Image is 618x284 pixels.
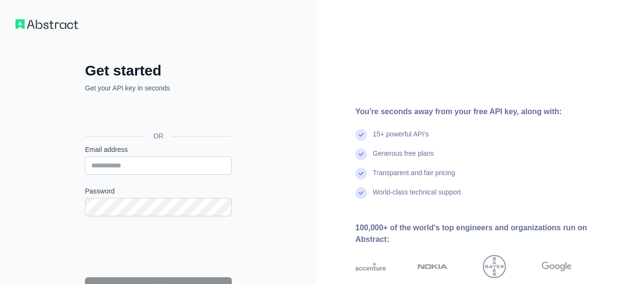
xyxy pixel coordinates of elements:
label: Email address [85,145,232,154]
h2: Get started [85,62,232,79]
img: check mark [355,187,367,199]
img: google [542,255,572,278]
img: check mark [355,149,367,160]
iframe: reCAPTCHA [85,228,232,266]
div: You're seconds away from your free API key, along with: [355,106,603,118]
div: World-class technical support [373,187,461,207]
img: nokia [418,255,448,278]
iframe: Sign in with Google Button [80,104,235,125]
img: accenture [355,255,386,278]
span: OR [146,131,171,141]
div: Transparent and fair pricing [373,168,455,187]
div: 100,000+ of the world's top engineers and organizations run on Abstract: [355,222,603,245]
label: Password [85,186,232,196]
div: Generous free plans [373,149,434,168]
div: 15+ powerful API's [373,129,429,149]
img: check mark [355,168,367,179]
img: check mark [355,129,367,141]
p: Get your API key in seconds [85,83,232,93]
img: bayer [483,255,506,278]
div: Sign in with Google. Opens in new tab [85,104,230,125]
img: Workflow [15,19,78,29]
